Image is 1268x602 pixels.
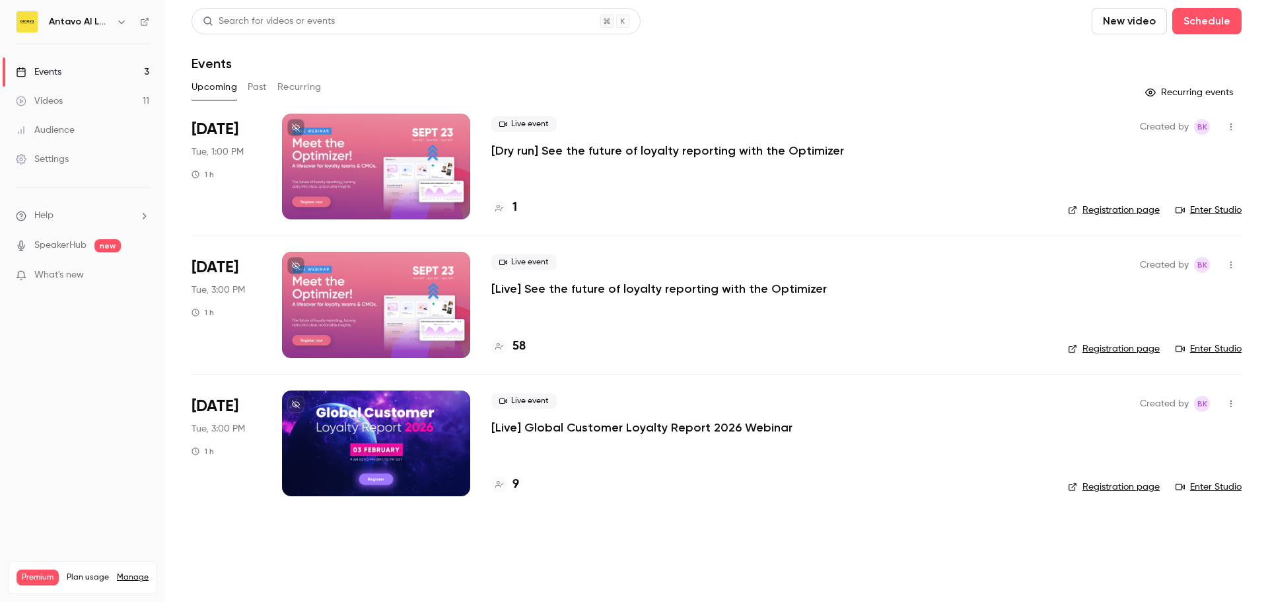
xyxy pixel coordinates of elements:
[133,270,149,282] iframe: Noticeable Trigger
[49,15,111,28] h6: Antavo AI Loyalty Cloud
[1194,257,1210,273] span: Barbara Kekes Szabo
[1176,204,1242,217] a: Enter Studio
[192,77,237,98] button: Upcoming
[1176,342,1242,356] a: Enter Studio
[491,254,557,270] span: Live event
[192,257,238,278] span: [DATE]
[491,116,557,132] span: Live event
[192,169,214,180] div: 1 h
[192,56,232,71] h1: Events
[192,396,238,417] span: [DATE]
[1194,119,1210,135] span: Barbara Kekes Szabo
[1172,8,1242,34] button: Schedule
[491,281,827,297] a: [Live] See the future of loyalty reporting with the Optimizer
[16,209,149,223] li: help-dropdown-opener
[491,338,526,356] a: 58
[192,119,238,140] span: [DATE]
[491,420,792,435] a: [Live] Global Customer Loyalty Report 2026 Webinar
[192,114,261,219] div: Sep 16 Tue, 1:00 PM (Europe/Budapest)
[16,94,63,108] div: Videos
[1092,8,1167,34] button: New video
[1197,257,1207,273] span: BK
[17,570,59,585] span: Premium
[491,143,844,159] a: [Dry run] See the future of loyalty reporting with the Optimizer
[192,446,214,457] div: 1 h
[248,77,267,98] button: Past
[277,77,322,98] button: Recurring
[512,199,517,217] h4: 1
[16,65,61,79] div: Events
[192,252,261,357] div: Sep 23 Tue, 3:00 PM (Europe/Budapest)
[1197,119,1207,135] span: BK
[1068,342,1160,356] a: Registration page
[34,239,87,252] a: SpeakerHub
[1194,396,1210,412] span: Barbara Kekes Szabo
[1068,480,1160,494] a: Registration page
[192,391,261,496] div: Feb 3 Tue, 3:00 PM (Europe/Budapest)
[491,199,517,217] a: 1
[1140,396,1189,412] span: Created by
[67,572,109,583] span: Plan usage
[491,476,519,494] a: 9
[491,393,557,409] span: Live event
[1139,82,1242,103] button: Recurring events
[512,476,519,494] h4: 9
[192,145,244,159] span: Tue, 1:00 PM
[1068,204,1160,217] a: Registration page
[1176,480,1242,494] a: Enter Studio
[1140,119,1189,135] span: Created by
[16,153,69,166] div: Settings
[192,307,214,318] div: 1 h
[34,268,84,282] span: What's new
[117,572,149,583] a: Manage
[16,124,75,137] div: Audience
[192,422,245,435] span: Tue, 3:00 PM
[512,338,526,356] h4: 58
[94,239,121,252] span: new
[34,209,53,223] span: Help
[1140,257,1189,273] span: Created by
[203,15,335,28] div: Search for videos or events
[192,283,245,297] span: Tue, 3:00 PM
[17,11,38,32] img: Antavo AI Loyalty Cloud
[1197,396,1207,412] span: BK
